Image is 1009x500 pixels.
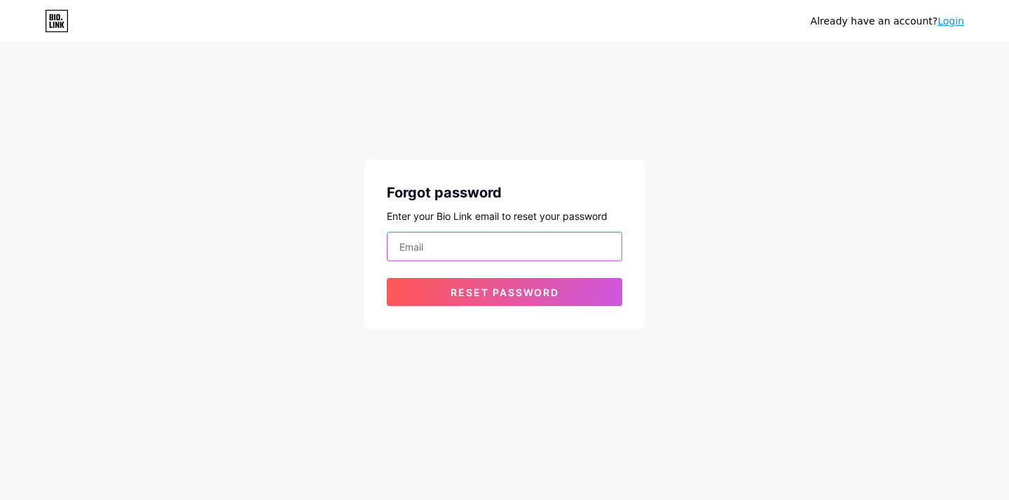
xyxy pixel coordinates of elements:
[387,278,622,306] button: Reset password
[387,182,622,203] div: Forgot password
[387,232,622,261] input: Email
[451,286,559,298] span: Reset password
[387,209,622,223] div: Enter your Bio Link email to reset your password
[938,15,964,27] a: Login
[811,14,964,29] div: Already have an account?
